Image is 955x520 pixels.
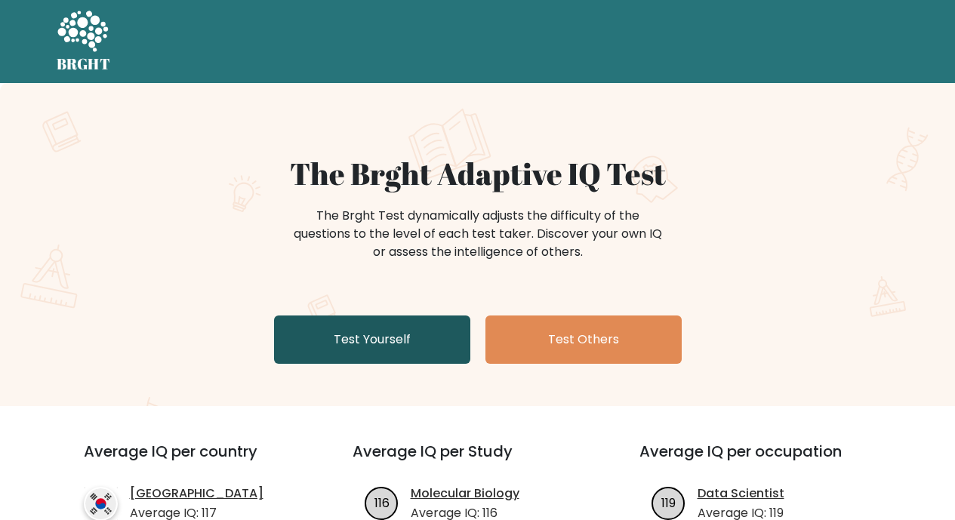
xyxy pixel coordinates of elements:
a: Test Yourself [274,315,470,364]
a: Data Scientist [698,485,784,503]
a: Molecular Biology [411,485,519,503]
h5: BRGHT [57,55,111,73]
h3: Average IQ per Study [353,442,603,478]
h3: Average IQ per country [84,442,298,478]
div: The Brght Test dynamically adjusts the difficulty of the questions to the level of each test take... [289,207,667,261]
text: 116 [374,494,389,511]
a: Test Others [485,315,682,364]
a: [GEOGRAPHIC_DATA] [130,485,263,503]
a: BRGHT [57,6,111,77]
h3: Average IQ per occupation [639,442,890,478]
h1: The Brght Adaptive IQ Test [109,155,846,192]
text: 119 [661,494,676,511]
